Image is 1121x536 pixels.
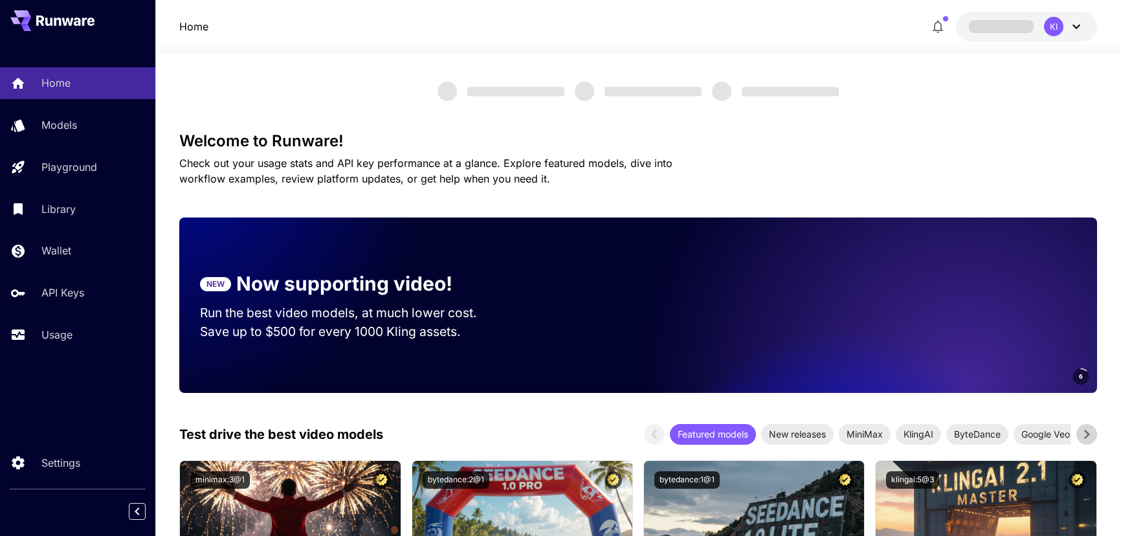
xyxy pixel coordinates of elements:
span: Check out your usage stats and API key performance at a glance. Explore featured models, dive int... [179,157,672,185]
p: API Keys [41,285,84,300]
div: ByteDance [946,424,1008,445]
p: Home [41,75,71,91]
button: KI [956,12,1097,41]
span: Featured models [670,427,756,441]
p: NEW [206,278,225,290]
button: minimax:3@1 [190,471,250,489]
button: Collapse sidebar [129,503,146,520]
span: ByteDance [946,427,1008,441]
p: Usage [41,327,72,342]
button: Certified Model – Vetted for best performance and includes a commercial license. [1069,471,1086,489]
button: bytedance:2@1 [423,471,489,489]
a: Home [179,19,208,34]
p: Now supporting video! [236,269,452,298]
p: Wallet [41,243,71,258]
div: KlingAI [896,424,941,445]
p: Settings [41,455,80,471]
button: Certified Model – Vetted for best performance and includes a commercial license. [836,471,854,489]
nav: breadcrumb [179,19,208,34]
p: Models [41,117,77,133]
div: Collapse sidebar [139,500,155,523]
button: Certified Model – Vetted for best performance and includes a commercial license. [605,471,622,489]
span: 6 [1079,372,1083,381]
span: KlingAI [896,427,941,441]
span: Google Veo [1014,427,1078,441]
span: New releases [761,427,834,441]
div: KI [1044,17,1063,36]
div: MiniMax [839,424,891,445]
div: Featured models [670,424,756,445]
button: Certified Model – Vetted for best performance and includes a commercial license. [373,471,390,489]
div: Google Veo [1014,424,1078,445]
h3: Welcome to Runware! [179,132,1096,150]
p: Test drive the best video models [179,425,383,444]
span: MiniMax [839,427,891,441]
p: Library [41,201,76,217]
button: bytedance:1@1 [654,471,720,489]
p: Playground [41,159,97,175]
p: Save up to $500 for every 1000 Kling assets. [200,322,502,341]
div: New releases [761,424,834,445]
button: klingai:5@3 [886,471,939,489]
p: Run the best video models, at much lower cost. [200,304,502,322]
